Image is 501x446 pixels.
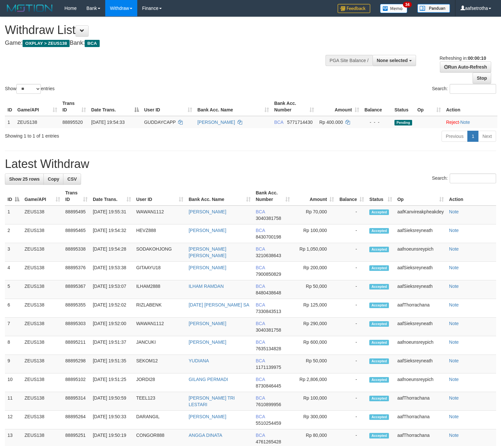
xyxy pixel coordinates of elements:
td: SODAKOHJONG [134,243,186,262]
td: 88895102 [63,373,90,392]
td: aafSieksreyneath [395,262,446,280]
td: 88895338 [63,243,90,262]
a: Note [449,265,459,270]
td: Rp 125,000 [292,299,337,318]
a: [PERSON_NAME] [PERSON_NAME] [189,246,226,258]
a: GILANG PERMADI [189,377,228,382]
th: Date Trans.: activate to sort column ascending [90,187,134,206]
span: Copy 3040381758 to clipboard [256,216,281,221]
td: [DATE] 19:50:33 [90,411,134,429]
a: [DATE] [PERSON_NAME] SA [189,302,249,307]
td: 88895465 [63,224,90,243]
h1: Latest Withdraw [5,157,496,171]
td: - [337,243,367,262]
td: aafThorrachana [395,392,446,411]
a: Note [460,120,470,125]
button: None selected [373,55,416,66]
a: Note [449,433,459,438]
td: ILHAM2888 [134,280,186,299]
span: BCA [256,321,265,326]
a: [PERSON_NAME] [189,339,226,345]
span: [DATE] 19:54:33 [91,120,125,125]
h1: Withdraw List [5,24,327,37]
a: ILHAM RAMDAN [189,284,224,289]
a: [PERSON_NAME] [189,414,226,419]
span: GUDDAYCAPP [144,120,176,125]
input: Search: [450,173,496,183]
div: PGA Site Balance / [326,55,373,66]
a: Note [449,284,459,289]
span: Accepted [369,340,389,345]
td: GITAAYU18 [134,262,186,280]
a: Note [449,246,459,252]
span: Copy 7330843513 to clipboard [256,309,281,314]
span: Accepted [369,303,389,308]
td: Rp 100,000 [292,392,337,411]
span: Show 25 rows [9,176,40,182]
a: CSV [63,173,81,185]
td: 7 [5,318,22,336]
a: [PERSON_NAME] [189,209,226,214]
th: Amount: activate to sort column ascending [292,187,337,206]
th: Status [392,97,415,116]
td: - [337,262,367,280]
td: 10 [5,373,22,392]
td: 88895355 [63,299,90,318]
span: Accepted [369,321,389,327]
a: Note [449,414,459,419]
td: 1 [5,116,15,128]
a: Note [449,339,459,345]
a: 1 [467,131,478,142]
span: Pending [394,120,412,125]
td: 8 [5,336,22,355]
th: Op: activate to sort column ascending [395,187,446,206]
td: aafnoeunsreypich [395,373,446,392]
th: ID: activate to sort column descending [5,187,22,206]
td: aafnoeunsreypich [395,336,446,355]
td: [DATE] 19:53:38 [90,262,134,280]
td: aafSieksreyneath [395,280,446,299]
td: ZEUS138 [22,336,63,355]
td: ZEUS138 [22,355,63,373]
span: BCA [256,246,265,252]
td: JANCUKI [134,336,186,355]
td: - [337,224,367,243]
a: Next [478,131,496,142]
td: 4 [5,262,22,280]
a: Show 25 rows [5,173,44,185]
span: Copy [48,176,59,182]
span: Copy 8730846445 to clipboard [256,383,281,388]
td: [DATE] 19:55:31 [90,206,134,224]
a: ANGGA DINATA [189,433,222,438]
th: Bank Acc. Name: activate to sort column ascending [186,187,253,206]
a: Note [449,377,459,382]
th: Game/API: activate to sort column ascending [22,187,63,206]
td: ZEUS138 [22,392,63,411]
span: Copy 8480438648 to clipboard [256,290,281,295]
span: Copy 1171139975 to clipboard [256,365,281,370]
th: Balance: activate to sort column ascending [337,187,367,206]
span: Refreshing in: [440,56,486,61]
td: 88895495 [63,206,90,224]
td: [DATE] 19:52:00 [90,318,134,336]
td: 88895298 [63,355,90,373]
td: WAWAN1112 [134,318,186,336]
th: User ID: activate to sort column ascending [142,97,195,116]
span: BCA [256,339,265,345]
td: - [337,411,367,429]
td: aafSieksreyneath [395,355,446,373]
td: aafnoeunsreypich [395,243,446,262]
a: [PERSON_NAME] [189,228,226,233]
td: [DATE] 19:53:07 [90,280,134,299]
td: ZEUS138 [22,206,63,224]
td: [DATE] 19:51:35 [90,355,134,373]
span: BCA [256,414,265,419]
img: MOTION_logo.png [5,3,55,13]
a: Copy [43,173,63,185]
input: Search: [450,84,496,94]
td: 6 [5,299,22,318]
a: Previous [442,131,468,142]
th: Amount: activate to sort column ascending [317,97,362,116]
span: Accepted [369,247,389,252]
td: ZEUS138 [15,116,60,128]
